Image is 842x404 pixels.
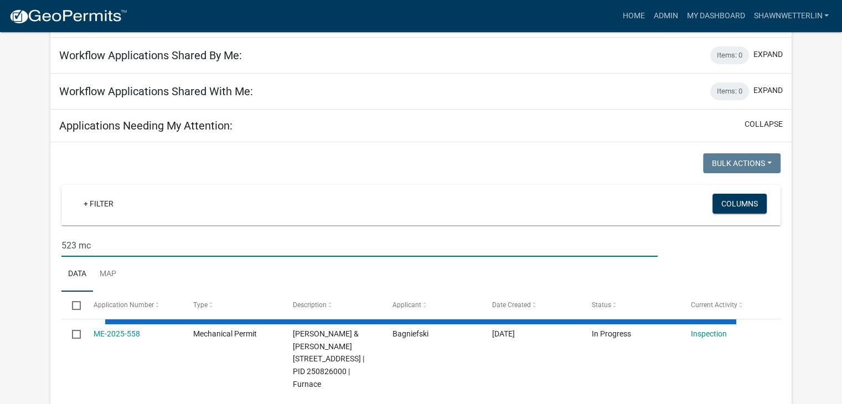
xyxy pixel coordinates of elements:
span: Application Number [94,301,154,309]
span: Type [193,301,208,309]
h5: Workflow Applications Shared By Me: [59,49,242,62]
datatable-header-cell: Applicant [381,292,481,318]
datatable-header-cell: Current Activity [680,292,780,318]
span: Description [293,301,327,309]
button: Columns [712,194,767,214]
a: Home [618,6,649,27]
datatable-header-cell: Select [61,292,82,318]
datatable-header-cell: Date Created [481,292,581,318]
div: Items: 0 [710,82,749,100]
a: Admin [649,6,682,27]
a: ME-2025-558 [94,329,140,338]
button: expand [753,49,783,60]
span: Bagniefski [392,329,428,338]
span: Date Created [492,301,530,309]
span: JENNIFER DOCKENDORFF & WILLIAM KISTLER, JR 560 LARCH AVE, Houston County | PID 250826000 | Furnace [293,329,364,389]
button: expand [753,85,783,96]
h5: Workflow Applications Shared With Me: [59,85,253,98]
button: Bulk Actions [703,153,781,173]
span: Applicant [392,301,421,309]
div: Items: 0 [710,46,749,64]
span: Status [591,301,611,309]
span: In Progress [591,329,631,338]
datatable-header-cell: Application Number [82,292,182,318]
datatable-header-cell: Type [182,292,282,318]
a: Inspection [691,329,727,338]
button: collapse [745,118,783,130]
datatable-header-cell: Description [282,292,381,318]
a: Data [61,257,93,292]
a: + Filter [75,194,122,214]
datatable-header-cell: Status [581,292,680,318]
a: My Dashboard [682,6,749,27]
span: Mechanical Permit [193,329,257,338]
a: ShawnWetterlin [749,6,833,27]
span: 09/18/2025 [492,329,514,338]
h5: Applications Needing My Attention: [59,119,233,132]
span: Current Activity [691,301,737,309]
a: Map [93,257,123,292]
input: Search for applications [61,234,658,257]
